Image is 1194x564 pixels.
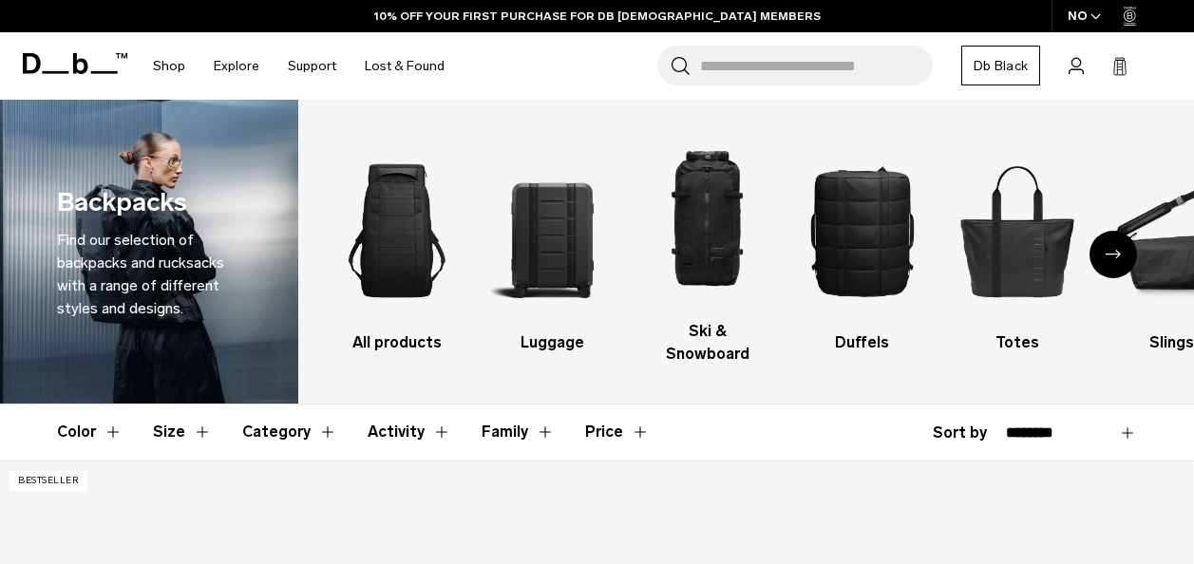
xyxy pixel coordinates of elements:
h3: Luggage [491,331,613,354]
li: 1 / 10 [336,140,458,354]
a: Explore [214,32,259,100]
img: Db [491,140,613,322]
img: Db [802,140,923,322]
nav: Main Navigation [139,32,459,100]
a: Db Totes [957,140,1078,354]
h3: All products [336,331,458,354]
a: Lost & Found [365,32,445,100]
button: Toggle Price [585,404,650,460]
a: Db Black [961,46,1040,85]
h3: Ski & Snowboard [647,320,768,366]
h1: Backpacks [57,183,187,222]
img: Db [336,140,458,322]
h3: Totes [957,331,1078,354]
a: Db Luggage [491,140,613,354]
button: Toggle Filter [153,404,212,460]
h3: Duffels [802,331,923,354]
img: Db [957,140,1078,322]
li: 4 / 10 [802,140,923,354]
li: 2 / 10 [491,140,613,354]
div: Next slide [1090,231,1137,278]
p: Bestseller [9,471,87,491]
li: 5 / 10 [957,140,1078,354]
span: Find our selection of backpacks and rucksacks with a range of different styles and designs. [57,231,224,317]
img: Db [647,128,768,310]
a: 10% OFF YOUR FIRST PURCHASE FOR DB [DEMOGRAPHIC_DATA] MEMBERS [374,8,821,25]
a: Shop [153,32,185,100]
a: Support [288,32,336,100]
button: Toggle Filter [482,404,555,460]
a: Db All products [336,140,458,354]
a: Db Duffels [802,140,923,354]
button: Toggle Filter [57,404,123,460]
a: Db Ski & Snowboard [647,128,768,366]
button: Toggle Filter [242,404,337,460]
button: Toggle Filter [368,404,451,460]
li: 3 / 10 [647,128,768,366]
